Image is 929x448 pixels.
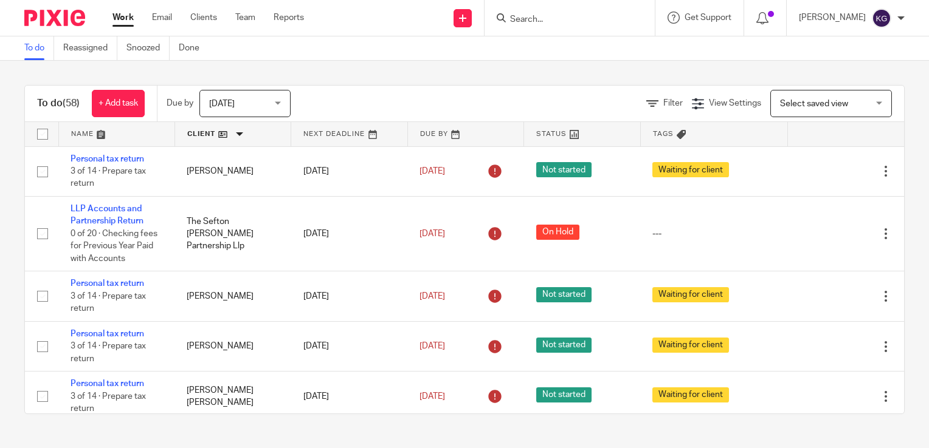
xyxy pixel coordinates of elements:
[653,131,674,137] span: Tags
[152,12,172,24] a: Email
[420,167,445,175] span: [DATE]
[71,292,146,313] span: 3 of 14 · Prepare tax return
[536,338,592,353] span: Not started
[509,15,618,25] input: Search
[71,155,144,163] a: Personal tax return
[536,162,592,177] span: Not started
[291,372,407,421] td: [DATE]
[274,12,304,24] a: Reports
[652,387,729,402] span: Waiting for client
[709,99,761,107] span: View Settings
[872,8,891,28] img: svg%3E
[71,167,146,188] span: 3 of 14 · Prepare tax return
[37,97,80,110] h1: To do
[71,205,143,225] a: LLP Accounts and Partnership Return
[235,12,255,24] a: Team
[92,90,145,117] a: + Add task
[685,13,731,22] span: Get Support
[179,36,209,60] a: Done
[291,321,407,371] td: [DATE]
[536,287,592,302] span: Not started
[63,36,117,60] a: Reassigned
[190,12,217,24] a: Clients
[24,36,54,60] a: To do
[174,372,291,421] td: [PERSON_NAME] [PERSON_NAME]
[71,342,146,363] span: 3 of 14 · Prepare tax return
[126,36,170,60] a: Snoozed
[536,387,592,402] span: Not started
[780,100,848,108] span: Select saved view
[71,279,144,288] a: Personal tax return
[174,271,291,321] td: [PERSON_NAME]
[420,342,445,350] span: [DATE]
[112,12,134,24] a: Work
[174,196,291,271] td: The Sefton [PERSON_NAME] Partnership Llp
[652,338,729,353] span: Waiting for client
[420,392,445,401] span: [DATE]
[291,146,407,196] td: [DATE]
[174,321,291,371] td: [PERSON_NAME]
[167,97,193,109] p: Due by
[291,196,407,271] td: [DATE]
[209,100,235,108] span: [DATE]
[63,98,80,108] span: (58)
[652,228,775,240] div: ---
[71,330,144,338] a: Personal tax return
[799,12,866,24] p: [PERSON_NAME]
[420,292,445,300] span: [DATE]
[420,229,445,238] span: [DATE]
[536,225,579,240] span: On Hold
[652,287,729,302] span: Waiting for client
[652,162,729,177] span: Waiting for client
[71,229,157,263] span: 0 of 20 · Checking fees for Previous Year Paid with Accounts
[291,271,407,321] td: [DATE]
[71,379,144,388] a: Personal tax return
[24,10,85,26] img: Pixie
[663,99,683,107] span: Filter
[174,146,291,196] td: [PERSON_NAME]
[71,392,146,413] span: 3 of 14 · Prepare tax return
